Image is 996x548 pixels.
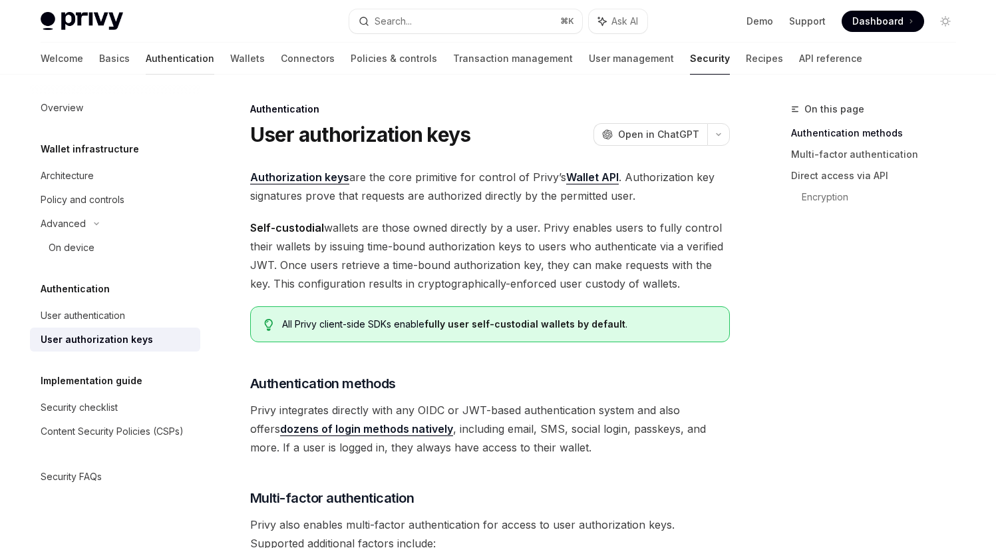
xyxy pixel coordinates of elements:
[424,318,625,330] strong: fully user self-custodial wallets by default
[593,123,707,146] button: Open in ChatGPT
[41,423,184,439] div: Content Security Policies (CSPs)
[804,101,864,117] span: On this page
[250,374,396,393] span: Authentication methods
[282,318,715,331] div: All Privy client-side SDKs enable .
[41,281,110,297] h5: Authentication
[41,332,153,348] div: User authorization keys
[30,96,200,120] a: Overview
[30,236,200,260] a: On device
[746,43,783,75] a: Recipes
[41,141,139,157] h5: Wallet infrastructure
[49,240,94,256] div: On device
[250,168,730,205] span: are the core primitive for control of Privy’s . Authorization key signatures prove that requests ...
[280,422,453,436] a: dozens of login methods natively
[250,401,730,457] span: Privy integrates directly with any OIDC or JWT-based authentication system and also offers , incl...
[935,11,956,32] button: Toggle dark mode
[351,43,437,75] a: Policies & controls
[230,43,265,75] a: Wallets
[30,396,200,419] a: Security checklist
[589,9,647,33] button: Ask AI
[802,186,967,208] a: Encryption
[250,103,730,116] div: Authentication
[560,16,574,27] span: ⌘ K
[99,43,130,75] a: Basics
[618,128,699,141] span: Open in ChatGPT
[41,373,142,389] h5: Implementation guide
[250,221,324,234] strong: Self-custodial
[791,144,967,165] a: Multi-factor authentication
[453,43,573,75] a: Transaction management
[30,164,200,188] a: Architecture
[30,465,200,489] a: Security FAQs
[281,43,335,75] a: Connectors
[146,43,214,75] a: Authentication
[690,43,730,75] a: Security
[41,12,123,31] img: light logo
[791,165,967,186] a: Direct access via API
[41,469,102,485] div: Security FAQs
[566,170,619,184] a: Wallet API
[250,170,349,184] a: Authorization keys
[375,13,412,29] div: Search...
[799,43,862,75] a: API reference
[41,100,83,116] div: Overview
[41,43,83,75] a: Welcome
[589,43,674,75] a: User management
[41,308,125,324] div: User authentication
[41,400,118,415] div: Security checklist
[747,15,773,28] a: Demo
[30,304,200,328] a: User authentication
[30,328,200,352] a: User authorization keys
[250,123,471,146] h1: User authorization keys
[611,15,638,28] span: Ask AI
[852,15,904,28] span: Dashboard
[250,218,730,293] span: wallets are those owned directly by a user. Privy enables users to fully control their wallets by...
[41,192,124,208] div: Policy and controls
[264,319,273,331] svg: Tip
[30,419,200,443] a: Content Security Policies (CSPs)
[41,168,94,184] div: Architecture
[789,15,826,28] a: Support
[30,188,200,212] a: Policy and controls
[791,123,967,144] a: Authentication methods
[349,9,582,33] button: Search...⌘K
[250,489,415,507] span: Multi-factor authentication
[842,11,924,32] a: Dashboard
[41,216,86,232] div: Advanced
